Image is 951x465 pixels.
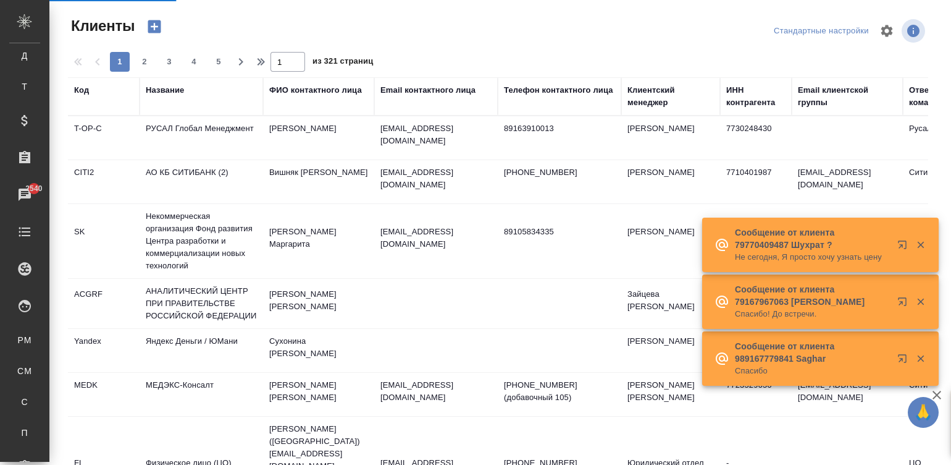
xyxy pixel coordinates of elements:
button: 4 [184,52,204,72]
button: Создать [140,16,169,37]
span: Посмотреть информацию [902,19,928,43]
td: 7710401987 [720,160,792,203]
button: Открыть в новой вкладке [890,232,920,262]
span: CM [15,365,34,377]
span: 2540 [18,182,49,195]
td: T-OP-C [68,116,140,160]
div: Код [74,84,89,96]
button: 3 [159,52,179,72]
td: [PERSON_NAME] Маргарита [263,220,374,263]
p: [EMAIL_ADDRESS][DOMAIN_NAME] [380,166,492,191]
td: SK [68,220,140,263]
button: 2 [135,52,154,72]
p: Спасибо! До встречи. [735,308,889,320]
td: [PERSON_NAME] [PERSON_NAME] [621,373,720,416]
td: ACGRF [68,282,140,325]
p: Сообщение от клиента 79167967063 [PERSON_NAME] [735,283,889,308]
div: ФИО контактного лица [269,84,362,96]
td: [PERSON_NAME] [621,160,720,203]
div: Клиентский менеджер [627,84,714,109]
p: Не сегодня, Я просто хочу узнать цену [735,251,889,263]
td: РУСАЛ Глобал Менеджмент [140,116,263,160]
p: 89163910013 [504,122,615,135]
div: Email контактного лица [380,84,475,96]
span: С [15,396,34,408]
td: MEDK [68,373,140,416]
a: П [9,420,40,445]
span: Клиенты [68,16,135,36]
span: Д [15,49,34,62]
a: Т [9,74,40,99]
td: 7730248430 [720,116,792,160]
button: Закрыть [908,353,933,364]
p: [EMAIL_ADDRESS][DOMAIN_NAME] [380,226,492,250]
td: [EMAIL_ADDRESS][DOMAIN_NAME] [792,160,903,203]
span: из 321 страниц [312,54,373,72]
p: Сообщение от клиента 989167779841 Saghar [735,340,889,365]
span: Т [15,80,34,93]
td: Яндекс Деньги / ЮМани [140,329,263,372]
td: МЕДЭКС-Консалт [140,373,263,416]
td: [PERSON_NAME] [621,329,720,372]
td: Сухонина [PERSON_NAME] [263,329,374,372]
button: 5 [209,52,228,72]
span: 2 [135,56,154,68]
a: Д [9,43,40,68]
button: Закрыть [908,296,933,307]
p: [EMAIL_ADDRESS][DOMAIN_NAME] [380,122,492,147]
td: АНАЛИТИЧЕСКИЙ ЦЕНТР ПРИ ПРАВИТЕЛЬСТВЕ РОССИЙСКОЙ ФЕДЕРАЦИИ [140,279,263,328]
td: [PERSON_NAME] [PERSON_NAME] [263,282,374,325]
p: [PHONE_NUMBER] [504,166,615,179]
button: Закрыть [908,239,933,250]
td: Некоммерческая организация Фонд развития Центра разработки и коммерциализации новых технологий [140,204,263,278]
p: [EMAIL_ADDRESS][DOMAIN_NAME] [380,379,492,404]
td: [PERSON_NAME] [621,116,720,160]
p: [PHONE_NUMBER] (добавочный 105) [504,379,615,404]
span: 4 [184,56,204,68]
p: Спасибо [735,365,889,377]
a: С [9,390,40,414]
td: CITI2 [68,160,140,203]
a: 2540 [3,179,46,210]
td: Вишняк [PERSON_NAME] [263,160,374,203]
span: П [15,427,34,439]
span: 5 [209,56,228,68]
td: Зайцева [PERSON_NAME] [621,282,720,325]
a: PM [9,328,40,352]
td: [PERSON_NAME] [PERSON_NAME] [263,373,374,416]
button: Открыть в новой вкладке [890,346,920,376]
div: Email клиентской группы [798,84,897,109]
div: ИНН контрагента [726,84,786,109]
span: 3 [159,56,179,68]
div: split button [771,22,872,41]
td: [PERSON_NAME] [621,220,720,263]
p: 89105834335 [504,226,615,238]
a: CM [9,359,40,383]
button: Открыть в новой вкладке [890,289,920,319]
td: Yandex [68,329,140,372]
span: PM [15,334,34,346]
div: Телефон контактного лица [504,84,613,96]
td: АО КБ СИТИБАНК (2) [140,160,263,203]
div: Название [146,84,184,96]
p: Сообщение от клиента 79770409487 Шухрат ? [735,226,889,251]
td: [PERSON_NAME] [263,116,374,160]
span: Настроить таблицу [872,16,902,46]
